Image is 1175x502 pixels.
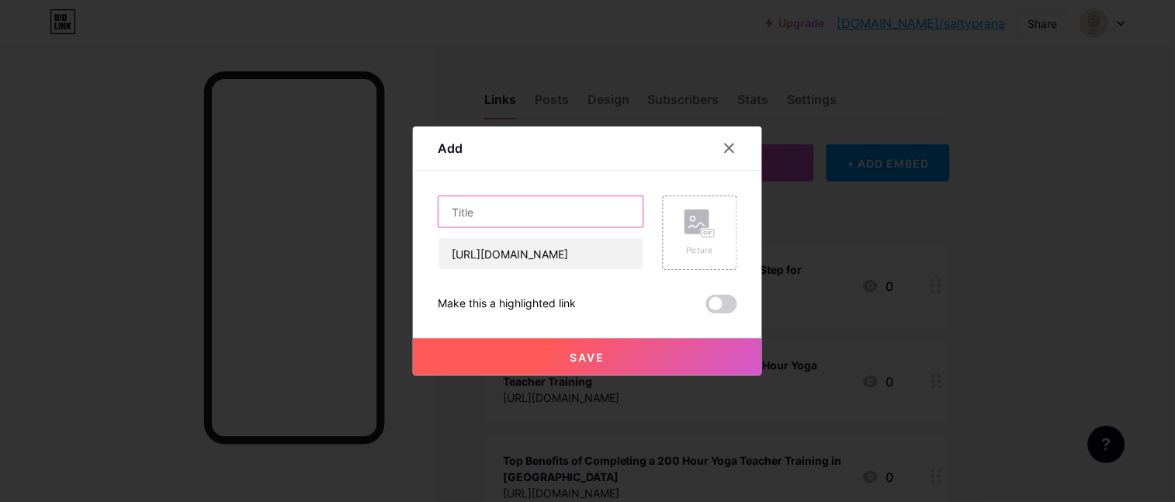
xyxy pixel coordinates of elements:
span: Save [570,351,605,364]
input: Title [438,196,643,227]
div: Make this a highlighted link [438,295,576,313]
div: Picture [685,244,716,256]
button: Save [413,338,762,376]
div: Add [438,139,463,158]
input: URL [438,238,643,269]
